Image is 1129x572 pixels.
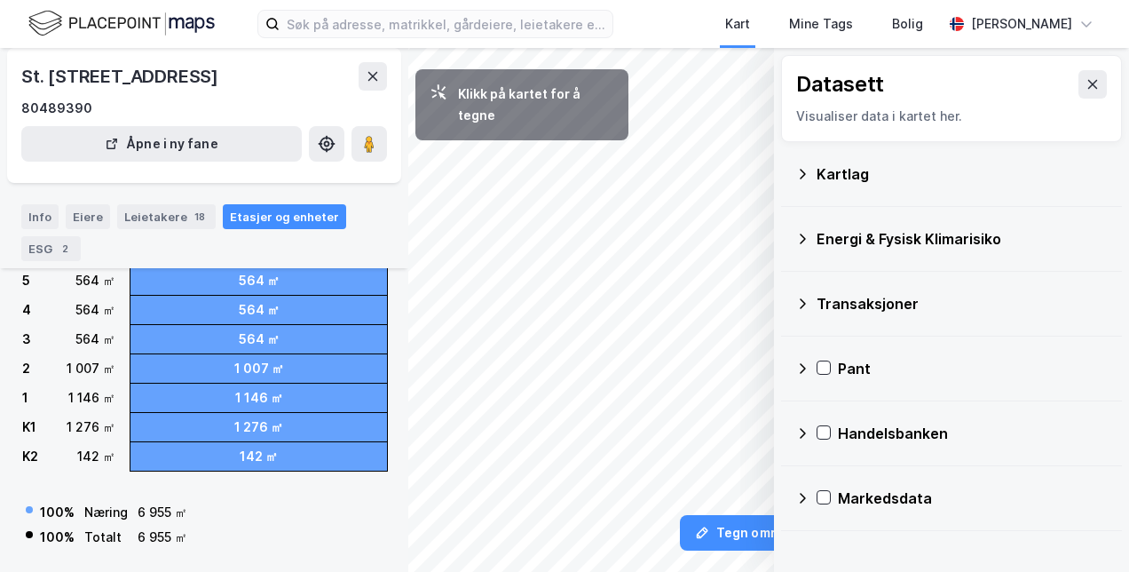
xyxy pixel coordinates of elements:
div: Markedsdata [838,488,1108,509]
iframe: Chat Widget [1040,487,1129,572]
div: 2 [56,240,74,258]
div: 142 ㎡ [240,446,278,467]
div: St. [STREET_ADDRESS] [21,62,222,91]
div: Kart [725,13,750,35]
button: Tegn område [680,515,815,551]
div: Næring [84,502,128,523]
div: 100 % [40,527,75,548]
input: Søk på adresse, matrikkel, gårdeiere, leietakere eller personer [280,11,612,37]
div: 3 [22,329,31,350]
div: Klikk på kartet for å tegne [458,83,614,126]
div: Visualiser data i kartet her. [796,106,1107,127]
div: Etasjer og enheter [230,209,339,225]
div: 80489390 [21,98,92,119]
div: 1 007 ㎡ [67,358,115,379]
div: 564 ㎡ [75,270,115,291]
div: [PERSON_NAME] [971,13,1072,35]
div: Kartlag [817,163,1108,185]
div: 100 % [40,502,75,523]
div: 1 276 ㎡ [234,417,283,438]
div: 564 ㎡ [75,329,115,350]
div: 564 ㎡ [239,299,280,321]
div: ESG [21,236,81,261]
div: 6 955 ㎡ [138,527,187,548]
div: 2 [22,358,30,379]
div: Pant [838,358,1108,379]
div: Leietakere [117,204,216,229]
div: Eiere [66,204,110,229]
div: 5 [22,270,30,291]
div: 1 146 ㎡ [235,387,283,409]
div: Kontrollprogram for chat [1040,487,1129,572]
div: Bolig [892,13,923,35]
div: 18 [191,208,209,226]
div: 564 ㎡ [75,299,115,321]
div: 564 ㎡ [239,329,280,350]
div: 1 007 ㎡ [234,358,284,379]
div: Mine Tags [789,13,853,35]
div: 564 ㎡ [239,270,280,291]
div: 4 [22,299,31,321]
div: 1 276 ㎡ [67,417,115,438]
div: Datasett [796,70,884,99]
div: 1 146 ㎡ [68,387,115,409]
button: Åpne i ny fane [21,126,302,162]
div: K1 [22,417,36,438]
div: Info [21,204,59,229]
div: 1 [22,387,28,409]
div: K2 [22,446,38,467]
div: Energi & Fysisk Klimarisiko [817,228,1108,250]
div: Transaksjoner [817,293,1108,314]
div: Totalt [84,527,128,548]
div: 142 ㎡ [77,446,115,467]
div: Handelsbanken [838,423,1108,444]
div: 6 955 ㎡ [138,502,187,523]
img: logo.f888ab2527a4732fd821a326f86c7f29.svg [28,8,215,39]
